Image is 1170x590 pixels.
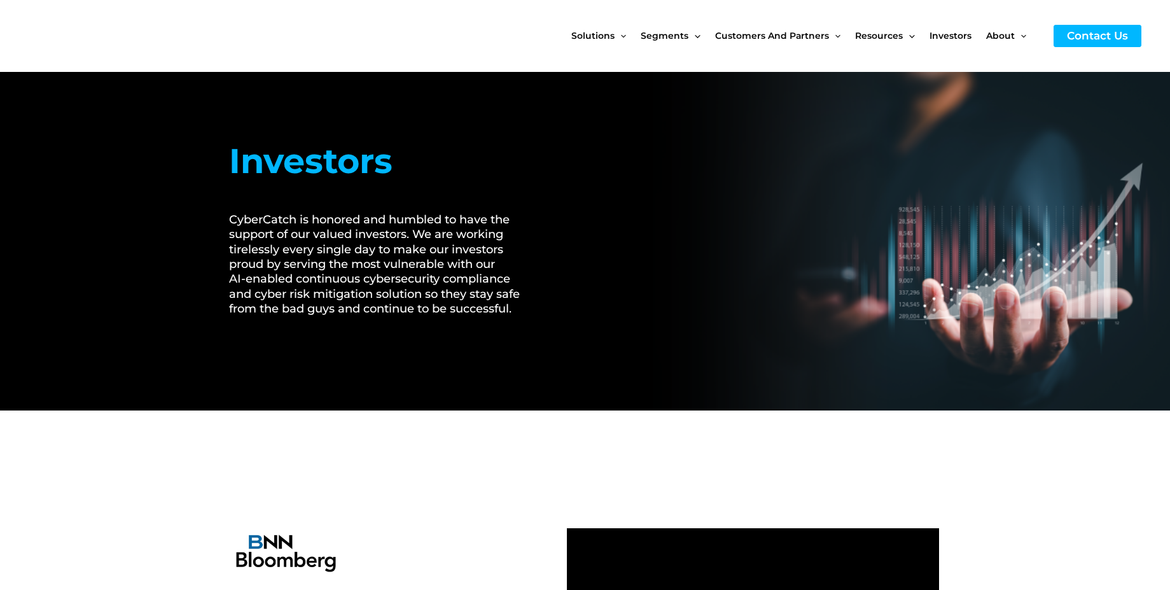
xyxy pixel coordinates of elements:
span: Menu Toggle [688,9,700,62]
h2: CyberCatch is honored and humbled to have the support of our valued investors. We are working tir... [229,213,535,317]
span: Investors [930,9,972,62]
span: Menu Toggle [829,9,840,62]
span: Menu Toggle [1015,9,1026,62]
span: Resources [855,9,903,62]
span: Menu Toggle [615,9,626,62]
h1: Investors [229,136,535,187]
a: Investors [930,9,986,62]
span: Solutions [571,9,615,62]
img: CyberCatch [22,10,175,62]
span: About [986,9,1015,62]
a: Contact Us [1054,25,1141,47]
nav: Site Navigation: New Main Menu [571,9,1041,62]
span: Customers and Partners [715,9,829,62]
span: Menu Toggle [903,9,914,62]
span: Segments [641,9,688,62]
